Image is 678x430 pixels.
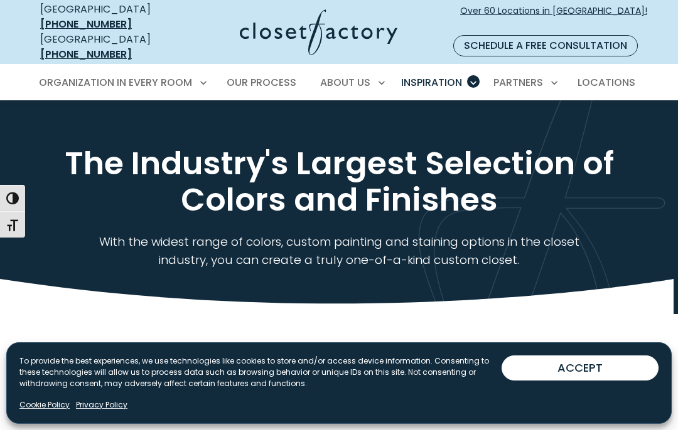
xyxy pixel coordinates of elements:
nav: Primary Menu [30,65,648,100]
span: With the widest range of colors, custom painting and staining options in the closet industry, you... [99,233,579,268]
a: [PHONE_NUMBER] [40,17,132,31]
img: Closet Factory Logo [240,9,397,55]
h5: Customize Your Space with Colors, Paints, & Stains [49,339,629,361]
a: Schedule a Free Consultation [453,35,638,56]
a: Cookie Policy [19,399,70,411]
a: [PHONE_NUMBER] [40,47,132,61]
span: Organization in Every Room [39,75,192,90]
a: Privacy Policy [76,399,127,411]
button: ACCEPT [502,355,659,380]
span: Inspiration [401,75,462,90]
span: Partners [493,75,543,90]
div: [GEOGRAPHIC_DATA] [40,2,177,32]
div: [GEOGRAPHIC_DATA] [40,32,177,62]
p: To provide the best experiences, we use technologies like cookies to store and/or access device i... [19,355,502,389]
span: Our Process [227,75,296,90]
span: Over 60 Locations in [GEOGRAPHIC_DATA]! [460,4,647,31]
h1: The Industry's Largest Selection of Colors and Finishes [49,145,629,218]
span: About Us [320,75,370,90]
span: Locations [578,75,635,90]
